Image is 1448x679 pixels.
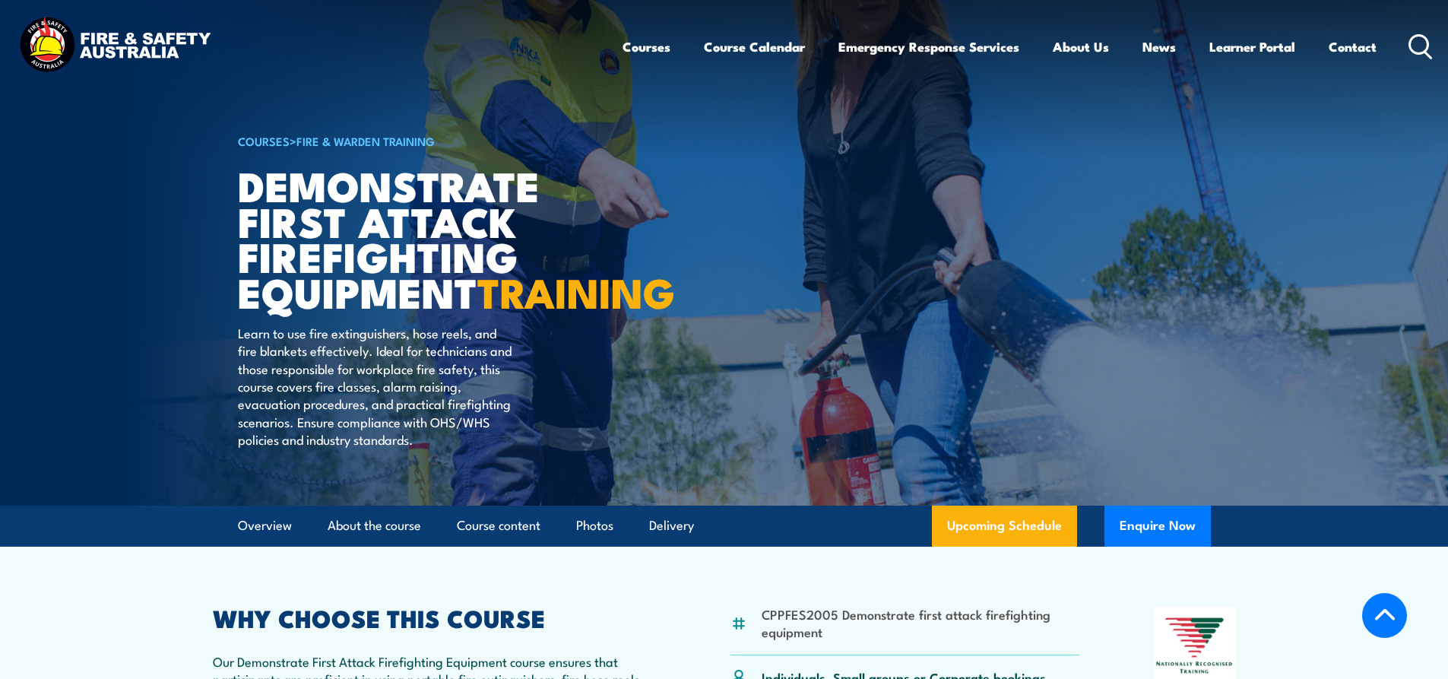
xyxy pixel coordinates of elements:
a: News [1142,27,1176,67]
strong: TRAINING [477,259,675,322]
a: COURSES [238,132,290,149]
a: Fire & Warden Training [296,132,435,149]
a: Contact [1329,27,1377,67]
a: Courses [623,27,670,67]
a: Learner Portal [1209,27,1295,67]
a: Delivery [649,506,694,546]
a: About the course [328,506,421,546]
a: Course Calendar [704,27,805,67]
p: Learn to use fire extinguishers, hose reels, and fire blankets effectively. Ideal for technicians... [238,324,515,449]
h2: WHY CHOOSE THIS COURSE [213,607,657,628]
h6: > [238,132,613,150]
a: Upcoming Schedule [932,506,1077,547]
li: CPPFES2005 Demonstrate first attack firefighting equipment [762,605,1080,641]
a: About Us [1053,27,1109,67]
button: Enquire Now [1104,506,1211,547]
a: Course content [457,506,540,546]
a: Photos [576,506,613,546]
a: Emergency Response Services [838,27,1019,67]
h1: Demonstrate First Attack Firefighting Equipment [238,167,613,309]
a: Overview [238,506,292,546]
